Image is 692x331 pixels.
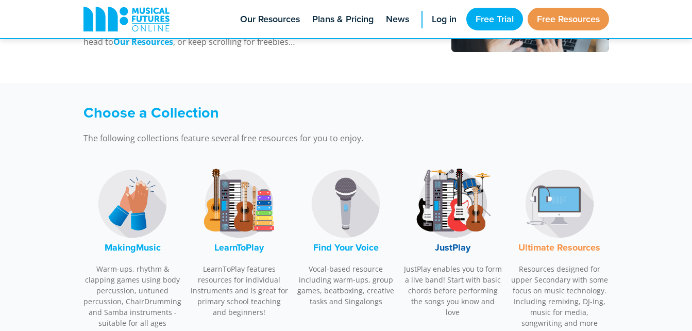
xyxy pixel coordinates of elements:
[200,165,278,242] img: LearnToPlay Logo
[240,12,300,26] span: Our Resources
[297,263,396,307] p: Vocal-based resource including warm-ups, group games, beatboxing, creative tasks and Singalongs
[190,160,289,323] a: LearnToPlay LogoLearnToPlay LearnToPlay features resources for individual instruments and is grea...
[510,263,609,328] p: Resources designed for upper Secondary with some focus on music technology. Including remixing, D...
[190,263,289,318] p: LearnToPlay features resources for individual instruments and is great for primary school teachin...
[113,36,173,48] a: Our Resources
[528,8,609,30] a: Free Resources
[432,12,457,26] span: Log in
[403,263,502,318] p: JustPlay enables you to form a live band! Start with basic chords before performing the songs you...
[414,165,492,242] img: JustPlay Logo
[214,241,264,254] font: LearnToPlay
[83,132,485,144] p: The following collections feature several free resources for you to enjoy.
[312,12,374,26] span: Plans & Pricing
[435,241,470,254] font: JustPlay
[105,241,161,254] font: MakingMusic
[518,241,600,254] font: Ultimate Resources
[83,263,182,328] p: Warm-ups, rhythm & clapping games using body percussion, untuned percussion, ChairDrumming and Sa...
[94,165,171,242] img: MakingMusic Logo
[466,8,523,30] a: Free Trial
[113,36,173,47] strong: Our Resources
[403,160,502,323] a: JustPlay LogoJustPlay JustPlay enables you to form a live band! Start with basic chords before pe...
[83,104,485,122] h3: Choose a Collection
[307,165,384,242] img: Find Your Voice Logo
[521,165,598,242] img: Music Technology Logo
[313,241,379,254] font: Find Your Voice
[297,160,396,312] a: Find Your Voice LogoFind Your Voice Vocal-based resource including warm-ups, group games, beatbox...
[386,12,409,26] span: News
